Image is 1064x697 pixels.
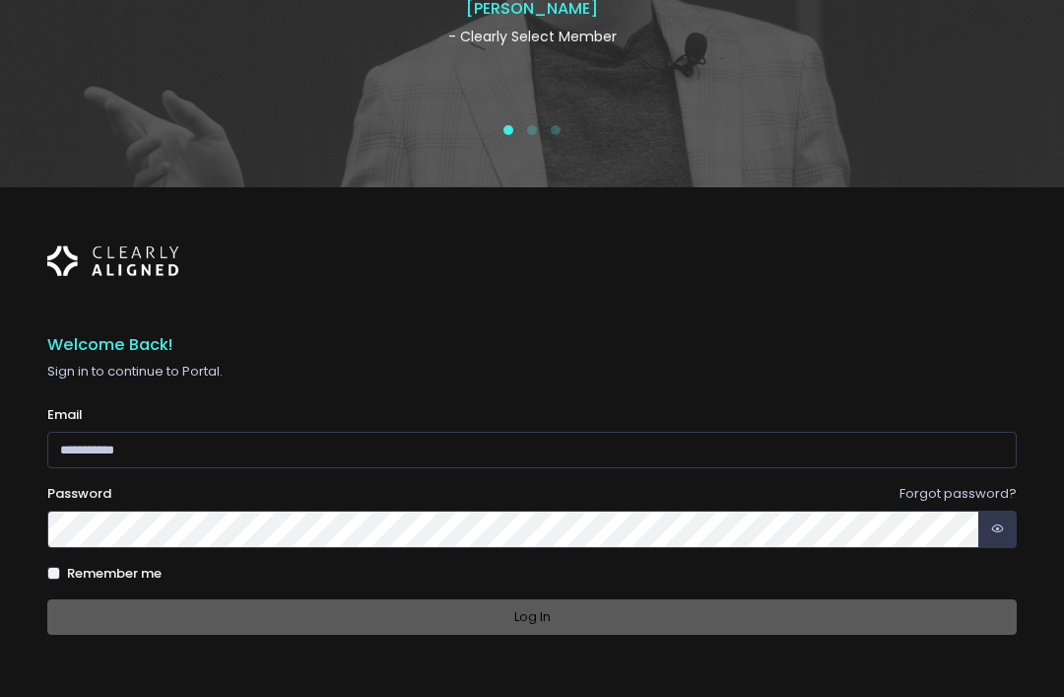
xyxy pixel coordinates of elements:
[254,27,810,47] p: - Clearly Select Member
[47,362,1017,382] p: Sign in to continue to Portal.
[47,405,83,425] label: Email
[47,235,179,288] img: Logo Horizontal
[47,484,111,504] label: Password
[47,335,1017,355] h5: Welcome Back!
[67,564,162,584] label: Remember me
[899,484,1017,503] a: Forgot password?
